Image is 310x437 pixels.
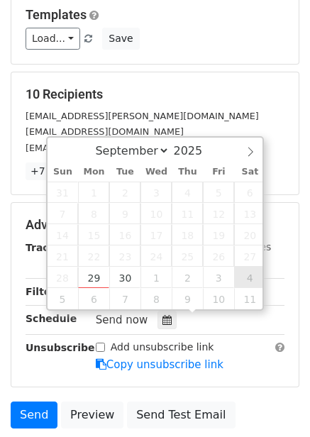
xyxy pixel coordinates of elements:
[48,288,79,309] span: October 5, 2025
[172,224,203,245] span: September 18, 2025
[26,111,259,121] small: [EMAIL_ADDRESS][PERSON_NAME][DOMAIN_NAME]
[26,28,80,50] a: Load...
[234,288,265,309] span: October 11, 2025
[26,242,73,253] strong: Tracking
[239,369,310,437] iframe: Chat Widget
[203,167,234,177] span: Fri
[203,182,234,203] span: September 5, 2025
[78,245,109,267] span: September 22, 2025
[172,245,203,267] span: September 25, 2025
[26,313,77,324] strong: Schedule
[26,143,184,153] small: [EMAIL_ADDRESS][DOMAIN_NAME]
[96,358,223,371] a: Copy unsubscribe link
[203,288,234,309] span: October 10, 2025
[172,203,203,224] span: September 11, 2025
[102,28,139,50] button: Save
[140,245,172,267] span: September 24, 2025
[172,267,203,288] span: October 2, 2025
[78,267,109,288] span: September 29, 2025
[172,288,203,309] span: October 9, 2025
[26,7,87,22] a: Templates
[109,224,140,245] span: September 16, 2025
[109,267,140,288] span: September 30, 2025
[234,224,265,245] span: September 20, 2025
[172,167,203,177] span: Thu
[172,182,203,203] span: September 4, 2025
[26,87,284,102] h5: 10 Recipients
[78,288,109,309] span: October 6, 2025
[234,245,265,267] span: September 27, 2025
[48,167,79,177] span: Sun
[203,203,234,224] span: September 12, 2025
[234,267,265,288] span: October 4, 2025
[203,267,234,288] span: October 3, 2025
[109,245,140,267] span: September 23, 2025
[109,182,140,203] span: September 2, 2025
[26,286,62,297] strong: Filters
[140,182,172,203] span: September 3, 2025
[140,288,172,309] span: October 8, 2025
[48,267,79,288] span: September 28, 2025
[78,203,109,224] span: September 8, 2025
[26,342,95,353] strong: Unsubscribe
[140,203,172,224] span: September 10, 2025
[78,167,109,177] span: Mon
[48,224,79,245] span: September 14, 2025
[26,162,79,180] a: +7 more
[48,182,79,203] span: August 31, 2025
[234,182,265,203] span: September 6, 2025
[96,314,148,326] span: Send now
[109,288,140,309] span: October 7, 2025
[234,203,265,224] span: September 13, 2025
[203,224,234,245] span: September 19, 2025
[61,402,123,428] a: Preview
[109,167,140,177] span: Tue
[26,217,284,233] h5: Advanced
[26,126,184,137] small: [EMAIL_ADDRESS][DOMAIN_NAME]
[78,182,109,203] span: September 1, 2025
[170,144,221,157] input: Year
[48,245,79,267] span: September 21, 2025
[78,224,109,245] span: September 15, 2025
[11,402,57,428] a: Send
[109,203,140,224] span: September 9, 2025
[203,245,234,267] span: September 26, 2025
[127,402,235,428] a: Send Test Email
[140,224,172,245] span: September 17, 2025
[111,340,214,355] label: Add unsubscribe link
[140,167,172,177] span: Wed
[48,203,79,224] span: September 7, 2025
[234,167,265,177] span: Sat
[140,267,172,288] span: October 1, 2025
